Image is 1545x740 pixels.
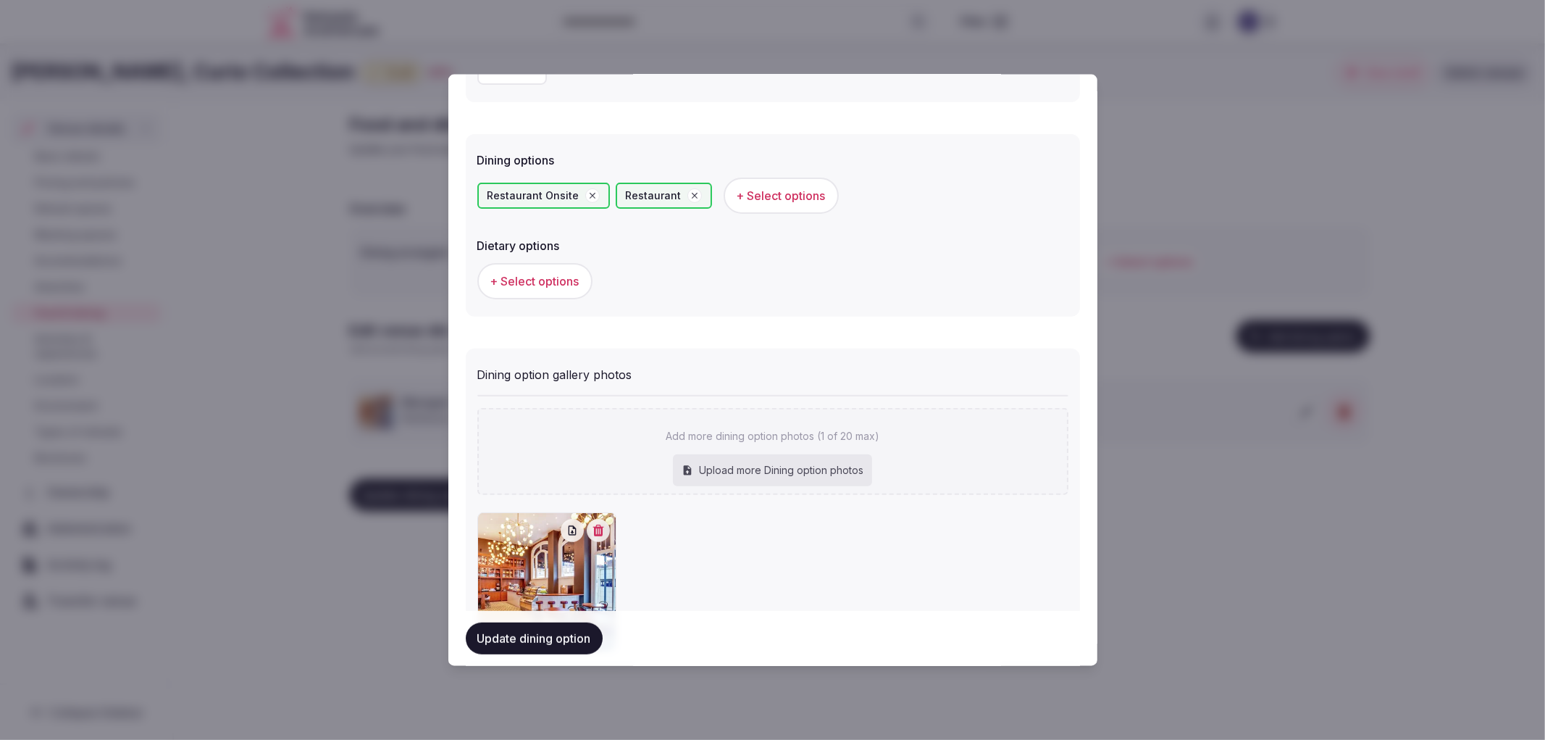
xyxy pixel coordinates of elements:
span: + Select options [737,187,826,203]
label: Dietary options [477,240,1068,251]
button: + Select options [477,263,593,299]
p: Add more dining option photos (1 of 20 max) [666,428,879,443]
span: + Select options [490,273,579,289]
div: Upload more Dining option photos [673,454,872,486]
div: Restaurant [616,182,712,208]
div: Dining option gallery photos [477,360,1068,383]
button: + Select options [724,177,839,213]
label: Dining options [477,154,1068,165]
div: Restaurant Onsite [477,182,610,208]
button: Update dining option [466,623,603,654]
img: rv-Virginian-Lynchburg-Curio-Collection-Amenities1.jpg [478,513,616,651]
